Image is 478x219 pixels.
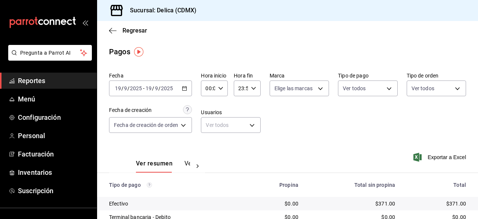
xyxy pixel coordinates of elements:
[18,131,91,141] span: Personal
[136,160,173,173] button: Ver resumen
[407,182,466,188] div: Total
[184,160,212,173] button: Ver pagos
[109,27,147,34] button: Regresar
[121,85,124,91] span: /
[124,85,127,91] input: --
[158,85,161,91] span: /
[310,182,395,188] div: Total sin propina
[234,73,261,78] label: Hora fin
[18,76,91,86] span: Reportes
[145,85,152,91] input: --
[127,85,130,91] span: /
[147,182,152,188] svg: Los pagos realizados con Pay y otras terminales son montos brutos.
[155,85,158,91] input: --
[109,73,192,78] label: Fecha
[18,149,91,159] span: Facturación
[109,106,152,114] div: Fecha de creación
[18,112,91,122] span: Configuración
[124,6,196,15] h3: Sucursal: Delica (CDMX)
[412,85,434,92] span: Ver todos
[415,153,466,162] button: Exportar a Excel
[5,54,92,62] a: Pregunta a Parrot AI
[114,121,178,129] span: Fecha de creación de orden
[18,94,91,104] span: Menú
[252,182,298,188] div: Propina
[136,160,190,173] div: navigation tabs
[122,27,147,34] span: Regresar
[152,85,154,91] span: /
[161,85,173,91] input: ----
[109,182,240,188] div: Tipo de pago
[109,200,240,207] div: Efectivo
[201,73,228,78] label: Hora inicio
[134,47,143,57] img: Tooltip marker
[8,45,92,61] button: Pregunta a Parrot AI
[310,200,395,207] div: $371.00
[18,186,91,196] span: Suscripción
[274,85,313,92] span: Elige las marcas
[407,73,466,78] label: Tipo de orden
[130,85,142,91] input: ----
[338,73,397,78] label: Tipo de pago
[18,167,91,177] span: Inventarios
[252,200,298,207] div: $0.00
[82,19,88,25] button: open_drawer_menu
[143,85,145,91] span: -
[20,49,80,57] span: Pregunta a Parrot AI
[201,110,260,115] label: Usuarios
[115,85,121,91] input: --
[201,117,260,133] div: Ver todos
[343,85,366,92] span: Ver todos
[270,73,329,78] label: Marca
[407,200,466,207] div: $371.00
[109,46,130,57] div: Pagos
